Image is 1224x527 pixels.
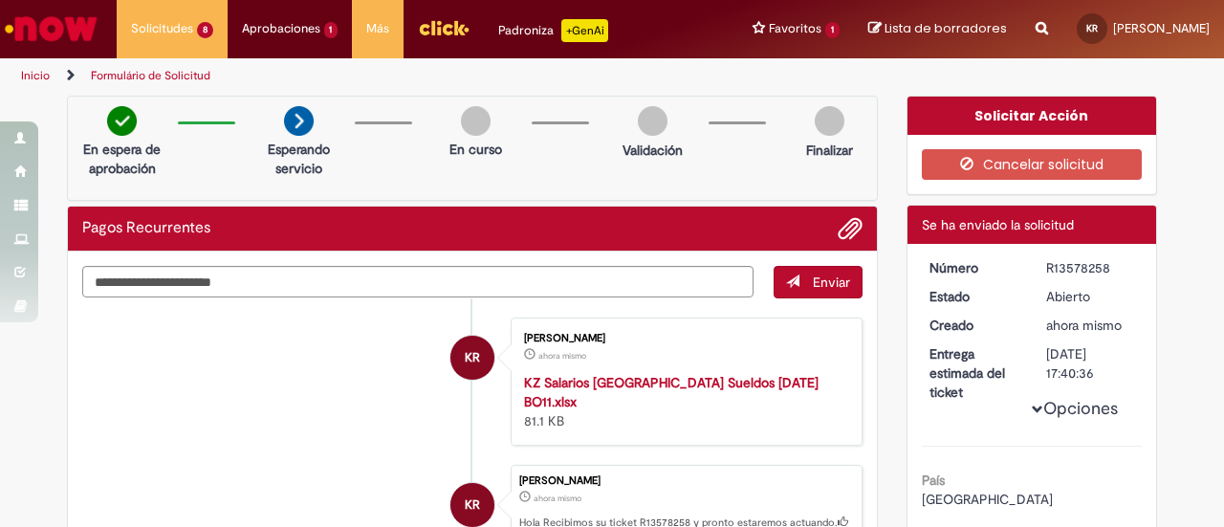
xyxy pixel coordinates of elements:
[922,472,945,489] b: País
[915,287,1033,306] dt: Estado
[82,220,210,237] h2: Pagos Recurrentes Historial de tickets
[915,258,1033,277] dt: Número
[922,149,1143,180] button: Cancelar solicitud
[623,141,683,160] p: Validación
[21,68,50,83] a: Inicio
[524,373,842,430] div: 81.1 KB
[131,19,193,38] span: Solicitudes
[1046,317,1122,334] span: ahora mismo
[252,140,345,178] p: Esperando servicio
[1086,22,1098,34] span: KR
[284,106,314,136] img: arrow-next.png
[806,141,853,160] p: Finalizar
[524,333,842,344] div: [PERSON_NAME]
[82,266,754,297] textarea: Escriba aquí su mensaje…
[449,140,502,159] p: En curso
[14,58,801,94] ul: Rutas de acceso a la página
[1046,258,1135,277] div: R13578258
[366,19,389,38] span: Más
[915,344,1033,402] dt: Entrega estimada del ticket
[498,19,608,42] div: Padroniza
[1046,317,1122,334] time: 29/09/2025 16:40:33
[769,19,821,38] span: Favoritos
[922,216,1074,233] span: Se ha enviado la solicitud
[561,19,608,42] p: +GenAi
[450,336,494,380] div: Karen Robledo
[815,106,844,136] img: img-circle-grey.png
[461,106,491,136] img: img-circle-grey.png
[868,20,1007,38] a: Lista de borradores
[524,374,819,410] a: KZ Salarios [GEOGRAPHIC_DATA] Sueldos [DATE] BO11.xlsx
[534,493,581,504] span: ahora mismo
[825,22,840,38] span: 1
[2,10,100,48] img: ServiceNow
[76,140,168,178] p: En espera de aprobación
[538,350,586,362] time: 29/09/2025 16:40:25
[813,274,850,291] span: Enviar
[1046,316,1135,335] div: 29/09/2025 16:40:33
[519,475,852,487] div: [PERSON_NAME]
[907,97,1157,135] div: Solicitar Acción
[107,106,137,136] img: check-circle-green.png
[242,19,320,38] span: Aprobaciones
[450,483,494,527] div: Karen Robledo
[922,491,1053,508] span: [GEOGRAPHIC_DATA]
[1046,344,1135,383] div: [DATE] 17:40:36
[1046,287,1135,306] div: Abierto
[91,68,210,83] a: Formulário de Solicitud
[534,493,581,504] time: 29/09/2025 16:40:33
[838,216,863,241] button: Agregar archivos adjuntos
[418,13,470,42] img: click_logo_yellow_360x200.png
[915,316,1033,335] dt: Creado
[638,106,667,136] img: img-circle-grey.png
[1113,20,1210,36] span: [PERSON_NAME]
[885,19,1007,37] span: Lista de borradores
[465,335,480,381] span: KR
[197,22,213,38] span: 8
[324,22,339,38] span: 1
[538,350,586,362] span: ahora mismo
[774,266,863,298] button: Enviar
